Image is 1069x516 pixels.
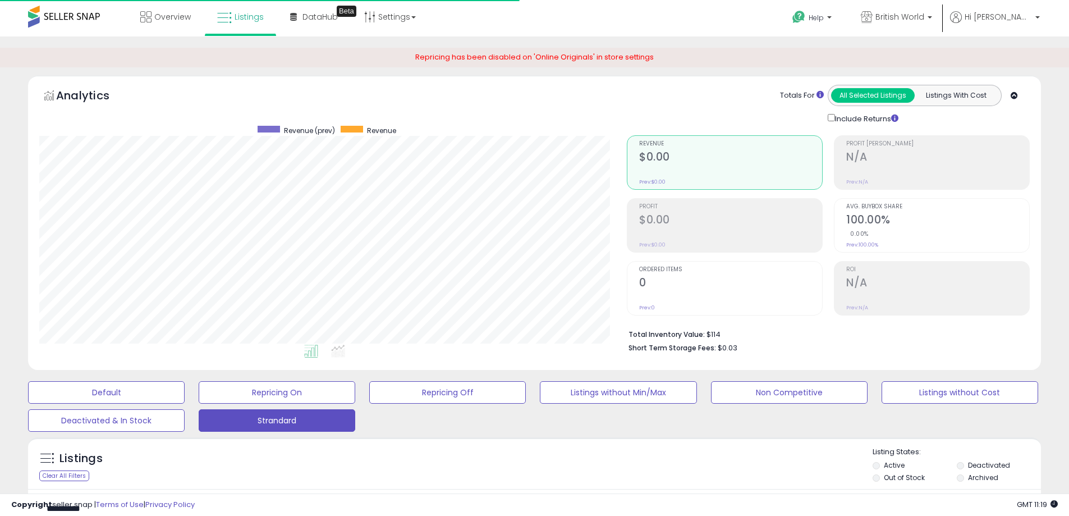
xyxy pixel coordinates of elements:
[154,11,191,22] span: Overview
[199,381,355,404] button: Repricing On
[1017,499,1058,510] span: 2025-08-11 11:19 GMT
[369,381,526,404] button: Repricing Off
[11,500,195,510] div: seller snap | |
[846,230,869,238] small: 0.00%
[846,213,1029,229] h2: 100.00%
[639,241,666,248] small: Prev: $0.00
[28,409,185,432] button: Deactivated & In Stock
[780,90,824,101] div: Totals For
[846,304,868,311] small: Prev: N/A
[846,141,1029,147] span: Profit [PERSON_NAME]
[711,381,868,404] button: Non Competitive
[39,471,89,481] div: Clear All Filters
[235,11,264,22] span: Listings
[337,6,356,17] div: Tooltip anchor
[875,11,924,22] span: British World
[819,112,912,125] div: Include Returns
[846,276,1029,291] h2: N/A
[639,213,822,229] h2: $0.00
[639,204,822,210] span: Profit
[639,179,666,185] small: Prev: $0.00
[965,11,1032,22] span: Hi [PERSON_NAME]
[882,381,1038,404] button: Listings without Cost
[968,460,1010,470] label: Deactivated
[809,13,824,22] span: Help
[639,141,822,147] span: Revenue
[792,10,806,24] i: Get Help
[628,330,705,339] b: Total Inventory Value:
[415,52,654,62] span: Repricing has been disabled on 'Online Originals' in store settings
[718,343,737,353] span: $0.03
[846,204,1029,210] span: Avg. Buybox Share
[302,11,338,22] span: DataHub
[968,473,998,482] label: Archived
[846,241,878,248] small: Prev: 100.00%
[639,276,822,291] h2: 0
[846,267,1029,273] span: ROI
[846,179,868,185] small: Prev: N/A
[367,126,396,135] span: Revenue
[56,88,131,106] h5: Analytics
[914,88,998,103] button: Listings With Cost
[639,150,822,166] h2: $0.00
[950,11,1040,36] a: Hi [PERSON_NAME]
[884,460,905,470] label: Active
[846,150,1029,166] h2: N/A
[884,473,925,482] label: Out of Stock
[783,2,843,36] a: Help
[284,126,335,135] span: Revenue (prev)
[639,304,655,311] small: Prev: 0
[199,409,355,432] button: Strandard
[628,343,716,353] b: Short Term Storage Fees:
[873,447,1041,458] p: Listing States:
[59,451,103,467] h5: Listings
[11,499,52,510] strong: Copyright
[831,88,915,103] button: All Selected Listings
[28,381,185,404] button: Default
[639,267,822,273] span: Ordered Items
[540,381,696,404] button: Listings without Min/Max
[628,327,1021,340] li: $114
